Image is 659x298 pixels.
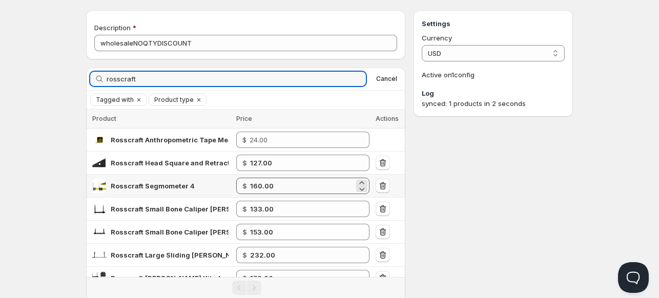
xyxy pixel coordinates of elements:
div: Rosscraft Large Sliding Caliper Campbell 20 [111,250,229,260]
span: Description [94,24,131,32]
div: Rosscraft Tom Anthropometry Kit - Level 1 [111,273,229,283]
div: synced: 1 products in 2 seconds [422,98,565,109]
input: 149.00 [250,155,354,171]
span: Cancel [376,75,397,83]
button: Tagged with [91,94,134,105]
div: Rosscraft Small Bone Caliper Campbell 10 [111,227,229,237]
div: Rosscraft Anthropometric Tape Measure [111,135,229,145]
span: Rosscraft [PERSON_NAME] Kit - Level 1 [111,274,241,282]
input: 199.00 [250,224,354,240]
input: 299.00 [250,247,354,263]
span: $ [242,136,246,144]
div: Rosscraft Small Bone Caliper Tommy 3 [111,204,229,214]
span: Rosscraft Head Square and Retractable Tape [111,159,263,167]
span: Rosscraft Anthropometric Tape Measure [111,136,248,144]
input: 195.00 [250,178,354,194]
strong: $ [242,205,247,213]
span: Price [236,115,252,122]
strong: $ [242,251,247,259]
button: Cancel [372,73,401,85]
p: Active on 1 config [422,70,565,80]
button: Clear [194,94,204,105]
nav: Pagination [86,277,405,298]
iframe: Help Scout Beacon - Open [618,262,649,293]
strong: $ [242,274,247,282]
div: Rosscraft Head Square and Retractable Tape [111,158,229,168]
span: Currency [422,34,452,42]
span: Tagged with [96,96,134,104]
span: Rosscraft Small Bone Caliper [PERSON_NAME] 10 [111,228,276,236]
button: Clear [134,94,144,105]
span: Rosscraft Small Bone Caliper [PERSON_NAME] 3 [111,205,272,213]
input: 230.00 [250,270,354,286]
div: Rosscraft Segmometer 4 [111,181,195,191]
input: 180.00 [250,201,354,217]
span: Rosscraft Large Sliding [PERSON_NAME] 20 [111,251,259,259]
span: Product type [154,96,194,104]
span: Rosscraft Segmometer 4 [111,182,195,190]
strong: $ [242,228,247,236]
strong: $ [242,182,247,190]
h3: Settings [422,18,565,29]
span: Actions [376,115,399,122]
strong: $ [242,159,247,167]
input: Private internal description [94,35,397,51]
h3: Log [422,88,565,98]
span: Product [92,115,116,122]
input: 24.00 [250,132,354,148]
button: Product type [149,94,194,105]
